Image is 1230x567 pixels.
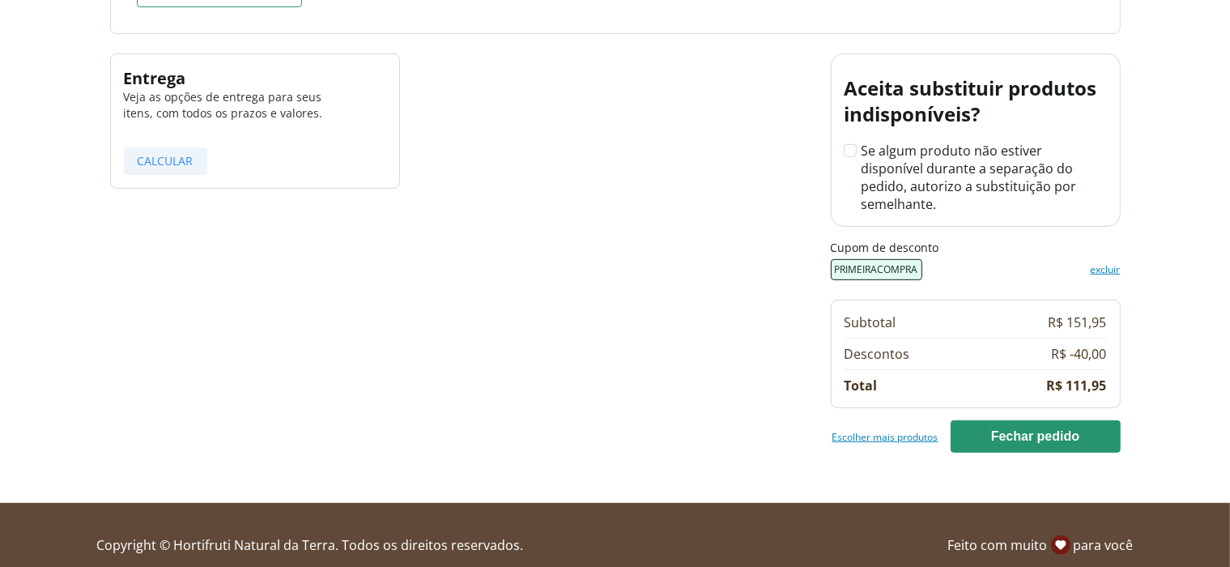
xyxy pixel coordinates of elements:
[845,313,896,331] td: Subtotal
[1052,345,1107,363] td: R$ -40,00
[1047,377,1107,394] td: R$ 111,95
[845,142,1107,213] label: Se algum produto não estiver disponível durante a separação do pedido, autorizo a substituição po...
[832,430,938,443] a: Escolher mais produtos
[124,147,207,175] button: Calcular
[97,536,524,554] span: Copyright © Hortifruti Natural da Terra. Todos os direitos reservados.
[845,75,1107,127] h2: Aceita substituir produtos indisponíveis?
[1049,313,1107,331] td: R$ 151,95
[845,145,855,156] input: Se algum produto não estiver disponível durante a separação do pedido, autorizo a substituição po...
[831,259,922,280] span: PRIMEIRACOMPRA
[1091,263,1121,276] a: excluir
[831,240,1121,256] label: Cupom de desconto
[845,345,910,363] td: Descontos
[124,89,331,122] p: Veja as opções de entrega para seus itens, com todos os prazos e valores.
[948,535,1134,555] span: Feito com muito para você
[845,377,878,394] td: Total
[124,67,386,89] h2: Entrega
[951,420,1121,453] button: Fechar pedido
